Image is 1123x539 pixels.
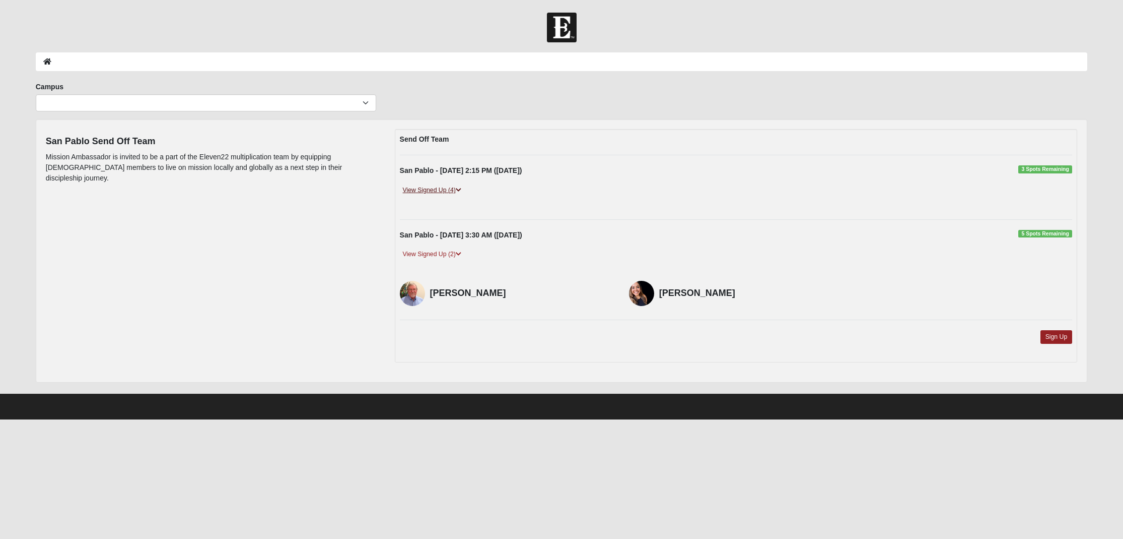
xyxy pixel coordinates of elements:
img: Church of Eleven22 Logo [547,13,577,42]
h4: San Pablo Send Off Team [46,136,380,147]
img: Bob Wright [400,281,425,306]
strong: Send Off Team [400,135,449,143]
img: Stephanie Ortiz [629,281,654,306]
a: Sign Up [1040,330,1073,344]
a: View Signed Up (2) [400,249,464,260]
a: View Signed Up (4) [400,185,464,196]
h4: [PERSON_NAME] [659,288,843,299]
label: Campus [36,82,63,92]
span: 5 Spots Remaining [1018,230,1072,238]
strong: San Pablo - [DATE] 2:15 PM ([DATE]) [400,166,522,174]
h4: [PERSON_NAME] [430,288,614,299]
p: Mission Ambassador is invited to be a part of the Eleven22 multiplication team by equipping [DEMO... [46,152,380,184]
strong: San Pablo - [DATE] 3:30 AM ([DATE]) [400,231,522,239]
span: 3 Spots Remaining [1018,165,1072,173]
